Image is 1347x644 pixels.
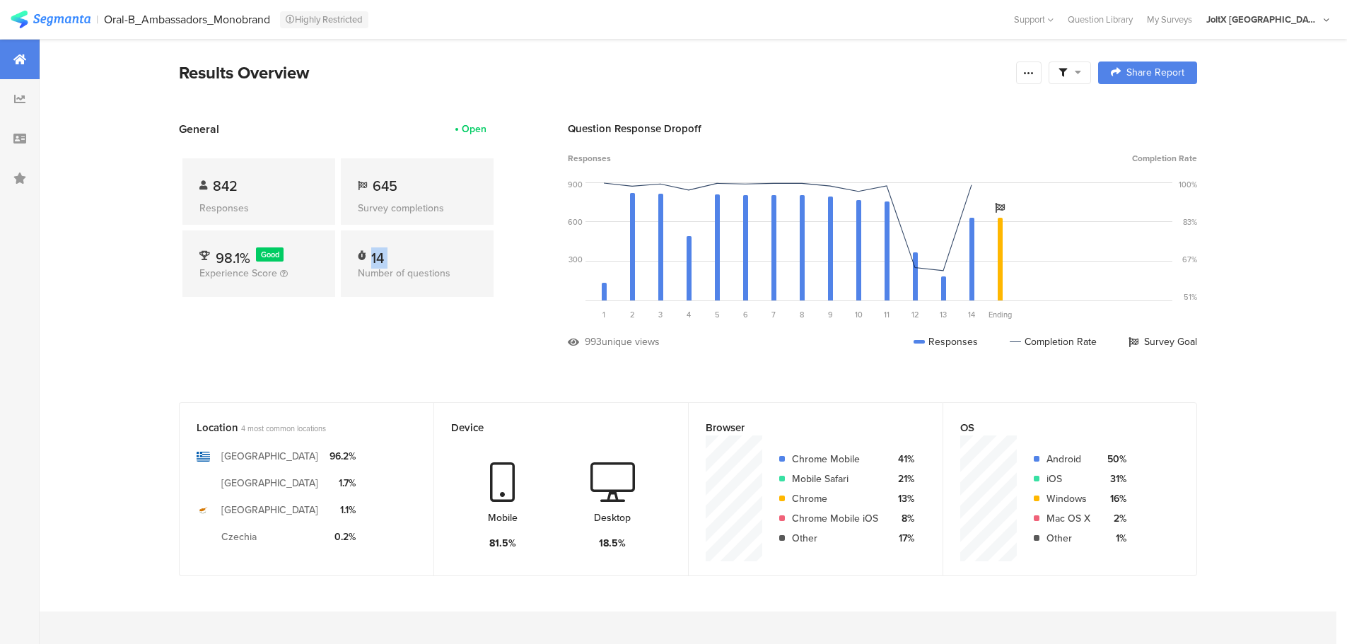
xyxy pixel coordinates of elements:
[890,452,914,467] div: 41%
[792,491,878,506] div: Chrome
[330,476,356,491] div: 1.7%
[451,420,648,435] div: Device
[706,420,902,435] div: Browser
[1179,179,1197,190] div: 100%
[358,201,477,216] div: Survey completions
[890,531,914,546] div: 17%
[358,266,450,281] span: Number of questions
[602,334,660,349] div: unique views
[1102,472,1126,486] div: 31%
[1182,254,1197,265] div: 67%
[715,309,720,320] span: 5
[1010,334,1097,349] div: Completion Rate
[241,423,326,434] span: 4 most common locations
[104,13,270,26] div: Oral-B_Ambassadors_Monobrand
[96,11,98,28] div: |
[1126,68,1184,78] span: Share Report
[330,529,356,544] div: 0.2%
[792,531,878,546] div: Other
[221,476,318,491] div: [GEOGRAPHIC_DATA]
[890,491,914,506] div: 13%
[890,472,914,486] div: 21%
[1046,472,1090,486] div: iOS
[687,309,691,320] span: 4
[1140,13,1199,26] a: My Surveys
[630,309,635,320] span: 2
[800,309,804,320] span: 8
[914,334,978,349] div: Responses
[568,216,583,228] div: 600
[1102,531,1126,546] div: 1%
[199,201,318,216] div: Responses
[986,309,1014,320] div: Ending
[792,452,878,467] div: Chrome Mobile
[771,309,776,320] span: 7
[179,60,1009,86] div: Results Overview
[280,11,368,28] div: Highly Restricted
[594,510,631,525] div: Desktop
[599,536,626,551] div: 18.5%
[11,11,91,28] img: segmanta logo
[489,536,516,551] div: 81.5%
[1046,452,1090,467] div: Android
[1102,452,1126,467] div: 50%
[792,511,878,526] div: Chrome Mobile iOS
[330,503,356,517] div: 1.1%
[884,309,890,320] span: 11
[213,175,238,197] span: 842
[1102,491,1126,506] div: 16%
[568,254,583,265] div: 300
[1132,152,1197,165] span: Completion Rate
[1206,13,1319,26] div: JoltX [GEOGRAPHIC_DATA]
[261,249,279,260] span: Good
[221,503,318,517] div: [GEOGRAPHIC_DATA]
[890,511,914,526] div: 8%
[1129,334,1197,349] div: Survey Goal
[658,309,663,320] span: 3
[968,309,975,320] span: 14
[179,121,219,137] span: General
[197,420,393,435] div: Location
[585,334,602,349] div: 993
[1061,13,1140,26] a: Question Library
[1046,491,1090,506] div: Windows
[1184,291,1197,303] div: 51%
[221,449,318,464] div: [GEOGRAPHIC_DATA]
[855,309,863,320] span: 10
[602,309,605,320] span: 1
[330,449,356,464] div: 96.2%
[828,309,833,320] span: 9
[462,122,486,136] div: Open
[911,309,919,320] span: 12
[568,121,1197,136] div: Question Response Dropoff
[1046,531,1090,546] div: Other
[995,203,1005,213] i: Survey Goal
[940,309,947,320] span: 13
[568,152,611,165] span: Responses
[1183,216,1197,228] div: 83%
[1046,511,1090,526] div: Mac OS X
[488,510,518,525] div: Mobile
[1102,511,1126,526] div: 2%
[792,472,878,486] div: Mobile Safari
[216,247,250,269] span: 98.1%
[221,529,257,544] div: Czechia
[960,420,1156,435] div: OS
[199,266,277,281] span: Experience Score
[743,309,748,320] span: 6
[373,175,397,197] span: 645
[568,179,583,190] div: 900
[1014,8,1054,30] div: Support
[371,247,384,262] div: 14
